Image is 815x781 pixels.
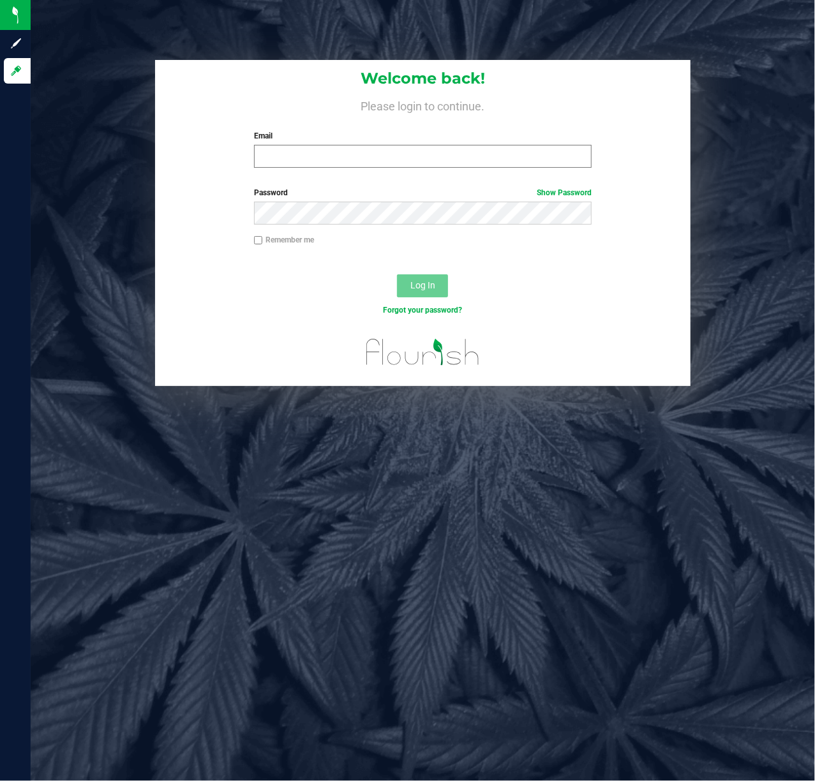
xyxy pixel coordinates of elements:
[356,329,490,375] img: flourish_logo.svg
[254,130,592,142] label: Email
[410,280,435,290] span: Log In
[397,274,448,297] button: Log In
[10,37,22,50] inline-svg: Sign up
[155,70,691,87] h1: Welcome back!
[383,306,462,315] a: Forgot your password?
[254,234,314,246] label: Remember me
[537,188,592,197] a: Show Password
[155,97,691,112] h4: Please login to continue.
[10,64,22,77] inline-svg: Log in
[254,236,263,245] input: Remember me
[254,188,288,197] span: Password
